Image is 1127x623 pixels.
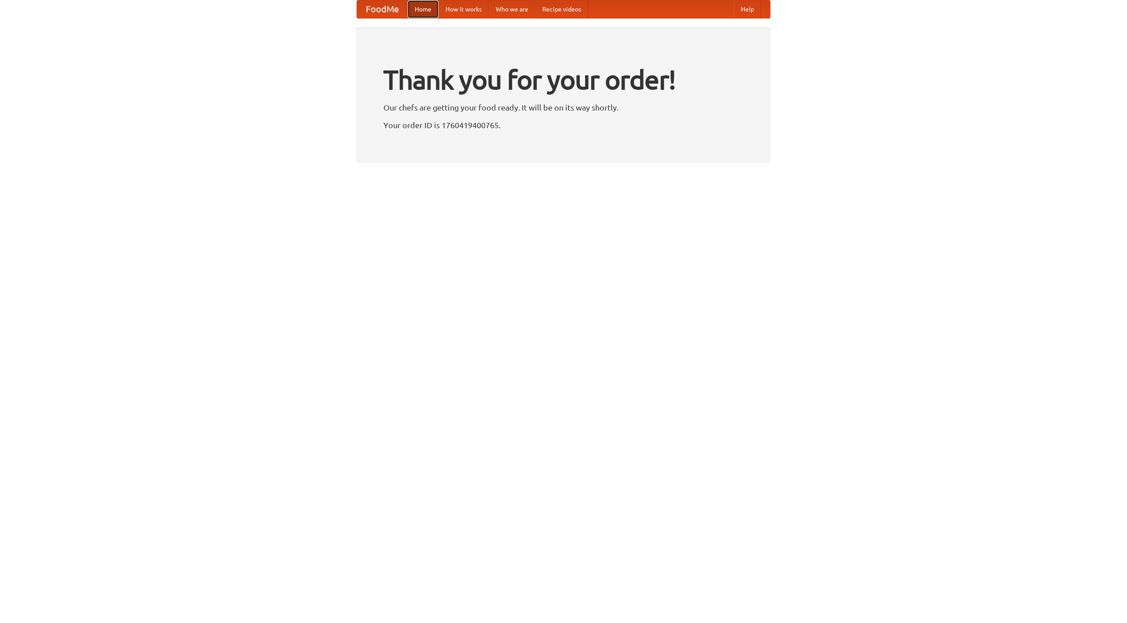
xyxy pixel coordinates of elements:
[357,0,408,18] a: FoodMe
[734,0,761,18] a: Help
[438,0,489,18] a: How it works
[383,118,744,132] p: Your order ID is 1760419400765.
[383,101,744,114] p: Our chefs are getting your food ready. It will be on its way shortly.
[383,59,744,101] h1: Thank you for your order!
[489,0,535,18] a: Who we are
[535,0,588,18] a: Recipe videos
[408,0,438,18] a: Home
